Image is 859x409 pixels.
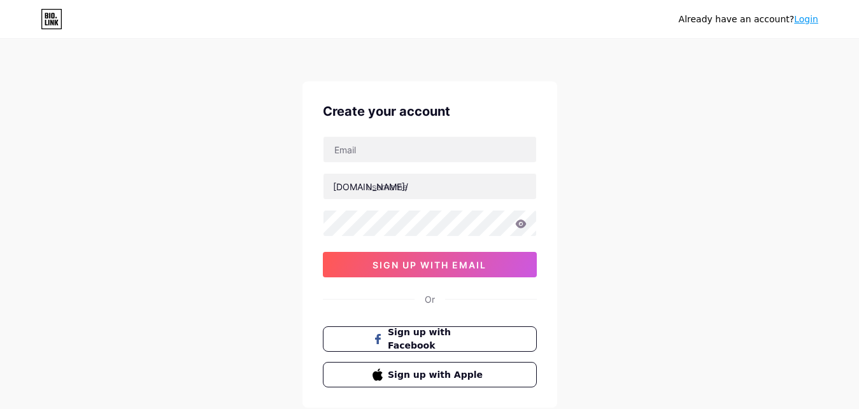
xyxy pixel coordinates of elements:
div: [DOMAIN_NAME]/ [333,180,408,193]
input: username [323,174,536,199]
button: Sign up with Facebook [323,326,537,352]
button: sign up with email [323,252,537,277]
div: Create your account [323,102,537,121]
div: Already have an account? [679,13,818,26]
span: sign up with email [373,260,486,270]
div: Or [425,293,435,306]
span: Sign up with Apple [388,368,486,382]
button: Sign up with Apple [323,362,537,387]
input: Email [323,137,536,162]
a: Login [794,14,818,24]
span: Sign up with Facebook [388,326,486,352]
